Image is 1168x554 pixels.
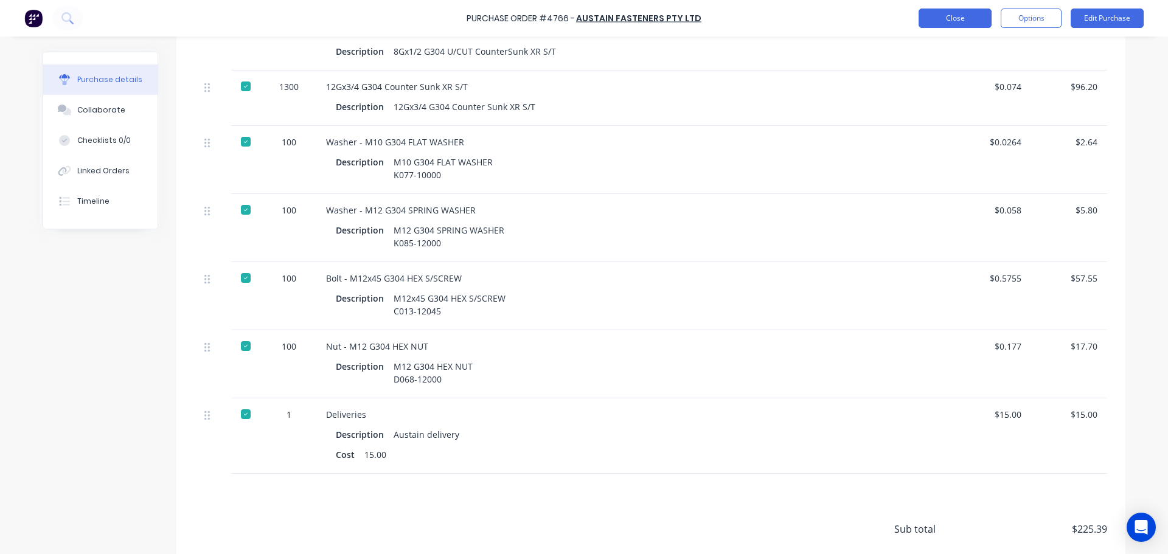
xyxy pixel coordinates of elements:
div: $0.0264 [965,136,1021,148]
div: $57.55 [1041,272,1097,285]
div: Description [336,98,394,116]
button: Collaborate [43,95,158,125]
div: $2.64 [1041,136,1097,148]
div: $5.80 [1041,204,1097,216]
img: Factory [24,9,43,27]
div: Description [336,43,394,60]
div: Description [336,358,394,375]
div: Open Intercom Messenger [1127,513,1156,542]
div: 100 [271,340,307,353]
div: 15.00 [364,446,386,463]
div: Description [336,289,394,307]
div: Description [336,221,394,239]
span: Sub total [894,522,985,536]
div: 1 [271,408,307,421]
div: Purchase details [77,74,142,85]
div: Timeline [77,196,109,207]
div: $0.058 [965,204,1021,216]
div: M12 G304 SPRING WASHER K085-12000 [394,221,504,252]
div: Washer - M10 G304 FLAT WASHER [326,136,854,148]
div: Purchase Order #4766 - [467,12,575,25]
div: Cost [336,446,364,463]
div: 12Gx3/4 G304 Counter Sunk XR S/T [326,80,854,93]
div: Nut - M12 G304 HEX NUT [326,340,854,353]
div: Collaborate [77,105,125,116]
div: $17.70 [1041,340,1097,353]
div: $0.074 [965,80,1021,93]
div: 100 [271,136,307,148]
div: Linked Orders [77,165,130,176]
div: $0.177 [965,340,1021,353]
div: $15.00 [1041,408,1097,421]
div: Austain delivery [394,426,459,443]
div: $0.5755 [965,272,1021,285]
div: Description [336,153,394,171]
button: Close [919,9,992,28]
button: Checklists 0/0 [43,125,158,156]
button: Purchase details [43,64,158,95]
div: $96.20 [1041,80,1097,93]
div: Description [336,426,394,443]
div: 12Gx3/4 G304 Counter Sunk XR S/T [394,98,535,116]
div: 100 [271,204,307,216]
div: M12x45 G304 HEX S/SCREW C013-12045 [394,289,506,320]
button: Options [1001,9,1062,28]
div: 1300 [271,80,307,93]
div: Checklists 0/0 [77,135,131,146]
span: $225.39 [985,522,1107,536]
div: Deliveries [326,408,854,421]
div: $15.00 [965,408,1021,421]
button: Edit Purchase [1071,9,1144,28]
a: Austain Fasteners Pty Ltd [576,12,701,24]
div: Bolt - M12x45 G304 HEX S/SCREW [326,272,854,285]
button: Linked Orders [43,156,158,186]
div: M10 G304 FLAT WASHER K077-10000 [394,153,493,184]
div: 8Gx1/2 G304 U/CUT CounterSunk XR S/T [394,43,556,60]
div: Washer - M12 G304 SPRING WASHER [326,204,854,216]
div: 100 [271,272,307,285]
button: Timeline [43,186,158,216]
div: M12 G304 HEX NUT D068-12000 [394,358,473,388]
